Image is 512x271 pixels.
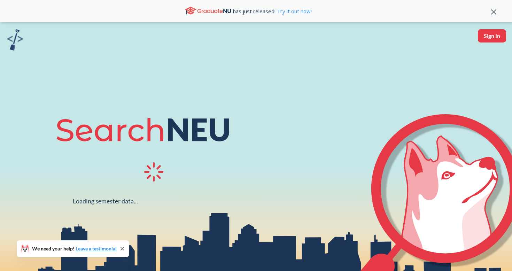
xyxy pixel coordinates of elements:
[233,7,312,15] span: has just released!
[73,197,138,205] div: Loading semester data...
[32,246,117,251] span: We need your help!
[7,29,23,53] a: sandbox logo
[7,29,23,51] img: sandbox logo
[76,246,117,251] a: Leave a testimonial
[276,8,312,15] a: Try it out now!
[478,29,506,42] button: Sign In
